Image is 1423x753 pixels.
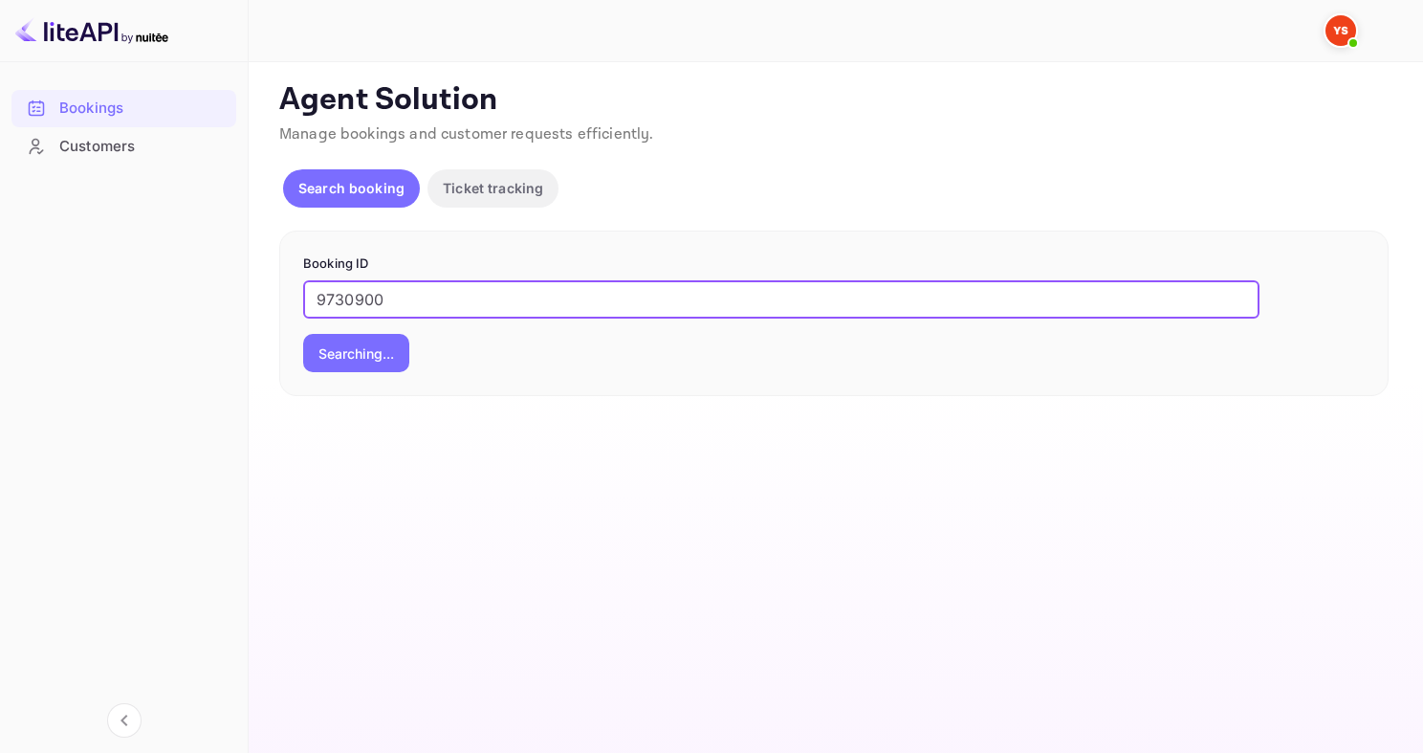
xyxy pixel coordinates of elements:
[303,334,409,372] button: Searching...
[59,98,227,120] div: Bookings
[59,136,227,158] div: Customers
[443,178,543,198] p: Ticket tracking
[107,703,142,738] button: Collapse navigation
[1325,15,1356,46] img: Yandex Support
[11,90,236,125] a: Bookings
[279,81,1389,120] p: Agent Solution
[15,15,168,46] img: LiteAPI logo
[298,178,405,198] p: Search booking
[303,280,1259,319] input: Enter Booking ID (e.g., 63782194)
[303,255,1365,274] p: Booking ID
[11,128,236,166] div: Customers
[11,128,236,164] a: Customers
[11,90,236,127] div: Bookings
[279,124,654,144] span: Manage bookings and customer requests efficiently.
